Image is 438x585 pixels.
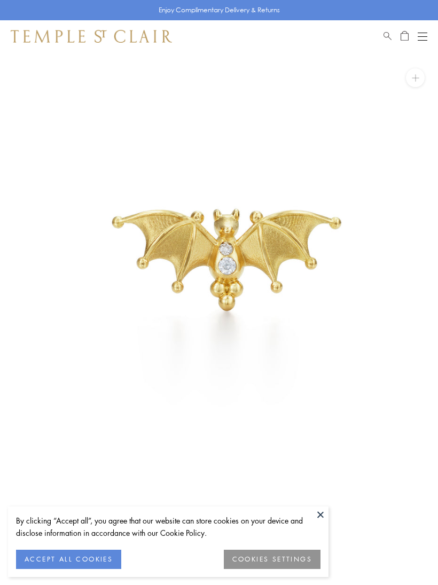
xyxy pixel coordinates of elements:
div: By clicking “Accept all”, you agree that our website can store cookies on your device and disclos... [16,514,320,539]
a: Open Shopping Bag [401,30,409,43]
button: Open navigation [418,30,427,43]
button: ACCEPT ALL COOKIES [16,550,121,569]
a: Search [384,30,392,43]
img: E18104-MINIBAT [16,52,438,474]
img: Temple St. Clair [11,30,172,43]
button: COOKIES SETTINGS [224,550,320,569]
iframe: Gorgias live chat messenger [385,535,427,574]
p: Enjoy Complimentary Delivery & Returns [159,5,280,15]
